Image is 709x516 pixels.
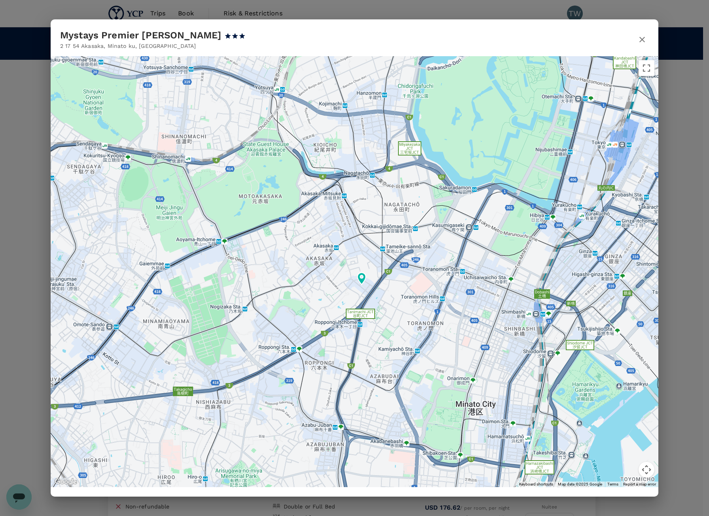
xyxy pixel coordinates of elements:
img: Google [53,477,79,487]
button: Toggle fullscreen view [639,60,654,76]
a: Terms (opens in new tab) [607,482,619,486]
a: Report a map error [623,482,656,486]
button: Map camera controls [639,462,654,478]
div: Mystays Premier [PERSON_NAME] [60,29,260,42]
a: Open this area in Google Maps (opens a new window) [53,477,79,487]
button: Keyboard shortcuts [519,482,553,487]
p: 2 17 54 Akasaka , Minato ku , [GEOGRAPHIC_DATA] [60,42,260,50]
span: Map data ©2025 Google [558,482,602,486]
